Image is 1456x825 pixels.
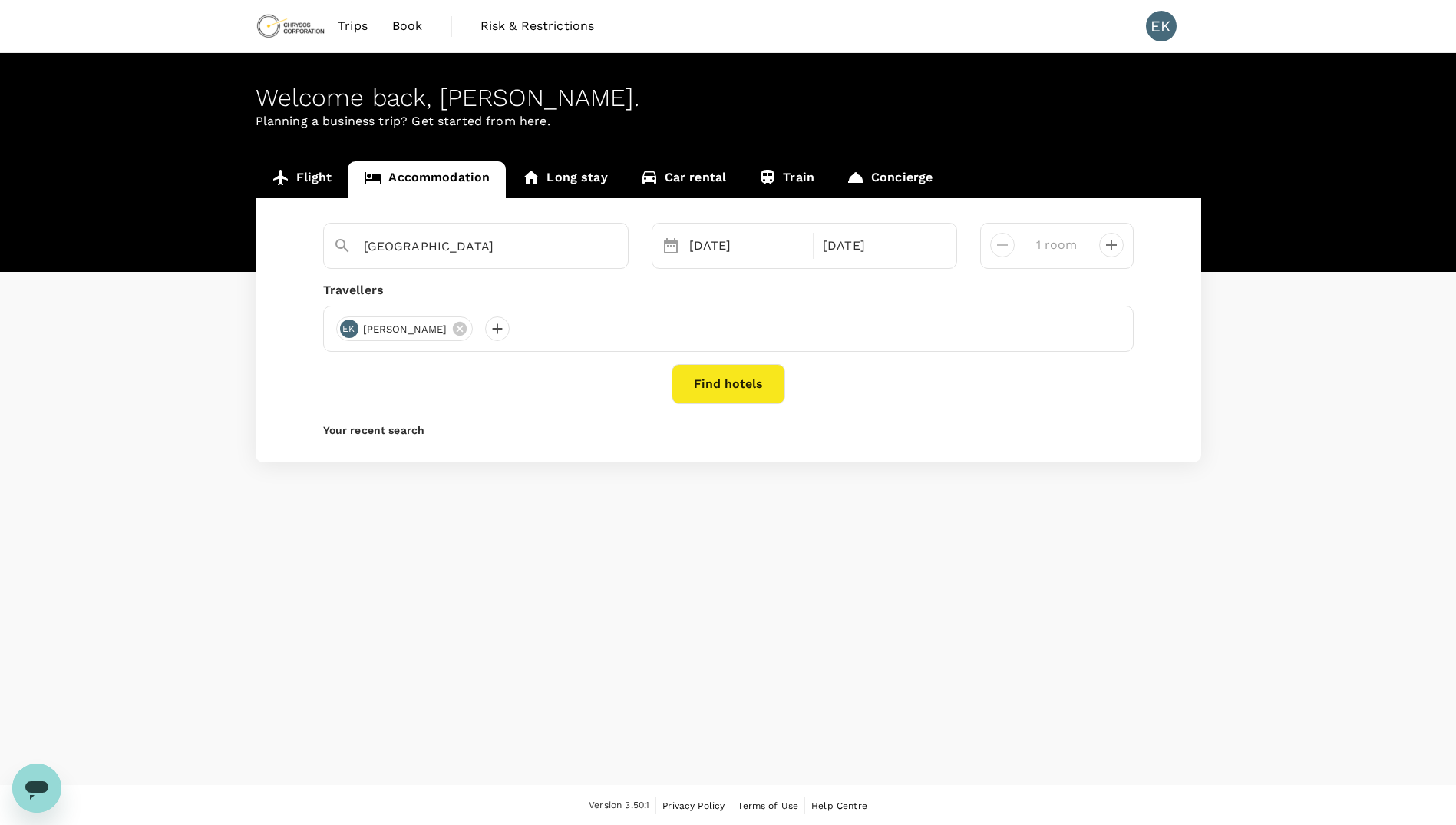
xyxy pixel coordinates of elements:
[256,9,326,43] img: Chrysos Corporation
[811,797,867,814] a: Help Centre
[1027,233,1087,257] input: Add rooms
[738,800,798,811] span: Terms of Use
[672,364,785,404] button: Find hotels
[738,797,798,814] a: Terms of Use
[12,764,61,813] iframe: Button to launch messaging window
[662,797,725,814] a: Privacy Policy
[256,112,1201,131] p: Planning a business trip? Get started from here.
[1146,11,1177,41] div: EK
[811,800,867,811] span: Help Centre
[348,161,506,198] a: Accommodation
[354,322,457,337] span: [PERSON_NAME]
[683,230,811,261] div: [DATE]
[323,281,1134,300] div: Travellers
[336,316,474,341] div: EK[PERSON_NAME]
[364,234,576,258] input: Search cities, hotels, work locations
[589,798,649,813] span: Version 3.50.1
[340,320,358,338] div: EK
[256,161,348,198] a: Flight
[830,161,949,198] a: Concierge
[662,800,725,811] span: Privacy Policy
[742,161,830,198] a: Train
[617,245,620,248] button: Open
[480,17,595,35] span: Risk & Restrictions
[338,17,368,35] span: Trips
[506,161,623,198] a: Long stay
[1099,233,1124,257] button: decrease
[624,161,743,198] a: Car rental
[323,422,1134,438] p: Your recent search
[817,230,944,261] div: [DATE]
[256,84,1201,112] div: Welcome back , [PERSON_NAME] .
[392,17,423,35] span: Book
